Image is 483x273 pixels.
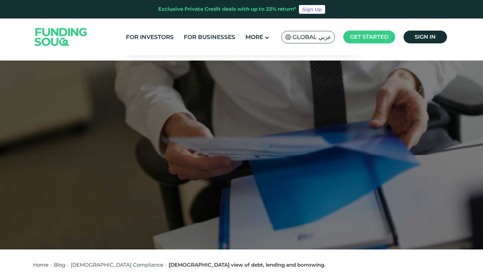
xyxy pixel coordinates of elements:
a: Sign in [404,31,447,43]
a: Home [33,262,48,268]
span: More [245,34,263,40]
span: Sign in [415,34,436,40]
img: SA Flag [285,34,291,40]
img: Logo [28,20,94,54]
a: For Investors [124,32,175,43]
a: Blog [54,262,65,268]
a: [DEMOGRAPHIC_DATA] Compliance [71,262,163,268]
span: Get started [350,34,388,40]
span: Global عربي [292,33,331,41]
div: Exclusive Private Credit deals with up to 23% return* [158,5,296,13]
div: [DEMOGRAPHIC_DATA] view of debt, lending and borrowing. [169,261,325,269]
a: For Businesses [182,32,237,43]
a: Sign Up [299,5,325,14]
